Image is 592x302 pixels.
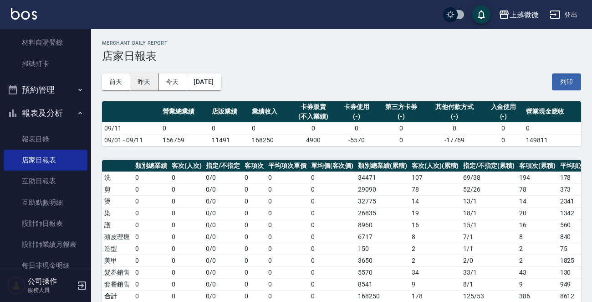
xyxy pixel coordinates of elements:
[409,278,461,290] td: 9
[461,243,517,255] td: 1 / 1
[461,172,517,183] td: 69 / 38
[379,112,424,121] div: (-)
[102,207,133,219] td: 染
[209,134,250,146] td: 11491
[250,122,290,134] td: 0
[4,78,87,102] button: 預約管理
[204,172,242,183] td: 0 / 0
[204,278,242,290] td: 0 / 0
[169,243,204,255] td: 0
[11,8,37,20] img: Logo
[266,255,309,266] td: 0
[169,278,204,290] td: 0
[461,290,517,302] td: 125/53
[133,172,169,183] td: 0
[133,183,169,195] td: 0
[517,172,558,183] td: 194
[461,195,517,207] td: 13 / 1
[309,219,356,231] td: 0
[461,278,517,290] td: 8 / 1
[169,255,204,266] td: 0
[517,290,558,302] td: 386
[356,219,409,231] td: 8960
[309,231,356,243] td: 0
[409,195,461,207] td: 14
[133,278,169,290] td: 0
[4,171,87,192] a: 互助日報表
[28,277,74,286] h5: 公司操作
[339,112,375,121] div: (-)
[309,290,356,302] td: 0
[409,183,461,195] td: 78
[461,231,517,243] td: 7 / 1
[242,172,266,183] td: 0
[461,160,517,172] th: 指定/不指定(累積)
[133,255,169,266] td: 0
[517,266,558,278] td: 43
[409,266,461,278] td: 34
[204,255,242,266] td: 0 / 0
[102,73,130,90] button: 前天
[130,73,158,90] button: 昨天
[309,255,356,266] td: 0
[209,101,250,123] th: 店販業績
[461,255,517,266] td: 2 / 0
[409,160,461,172] th: 客次(人次)(累積)
[204,266,242,278] td: 0 / 0
[517,243,558,255] td: 2
[485,102,521,112] div: 入金使用
[4,32,87,53] a: 材料自購登錄
[102,219,133,231] td: 護
[356,290,409,302] td: 168250
[517,160,558,172] th: 客項次(累積)
[4,192,87,213] a: 互助點數明細
[102,231,133,243] td: 頭皮理療
[309,183,356,195] td: 0
[524,122,581,134] td: 0
[242,278,266,290] td: 0
[242,243,266,255] td: 0
[337,122,377,134] td: 0
[472,5,490,24] button: save
[510,9,539,21] div: 上越微微
[7,276,26,295] img: Person
[133,243,169,255] td: 0
[309,160,356,172] th: 單均價(客次價)
[160,122,209,134] td: 0
[495,5,542,24] button: 上越微微
[409,172,461,183] td: 107
[356,255,409,266] td: 3650
[102,122,160,134] td: 09/11
[517,278,558,290] td: 9
[266,231,309,243] td: 0
[426,122,483,134] td: 0
[309,266,356,278] td: 0
[356,207,409,219] td: 26835
[102,195,133,207] td: 燙
[266,207,309,219] td: 0
[204,160,242,172] th: 指定/不指定
[309,172,356,183] td: 0
[242,266,266,278] td: 0
[242,207,266,219] td: 0
[133,266,169,278] td: 0
[169,172,204,183] td: 0
[290,134,337,146] td: 4900
[4,150,87,171] a: 店家日報表
[160,101,209,123] th: 營業總業績
[242,160,266,172] th: 客項次
[517,219,558,231] td: 16
[356,243,409,255] td: 150
[428,112,481,121] div: (-)
[102,290,133,302] td: 合計
[242,219,266,231] td: 0
[250,101,290,123] th: 業績收入
[292,102,334,112] div: 卡券販賣
[517,231,558,243] td: 8
[266,243,309,255] td: 0
[102,134,160,146] td: 09/01 - 09/11
[4,255,87,276] a: 每日非現金明細
[169,207,204,219] td: 0
[517,183,558,195] td: 78
[204,219,242,231] td: 0 / 0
